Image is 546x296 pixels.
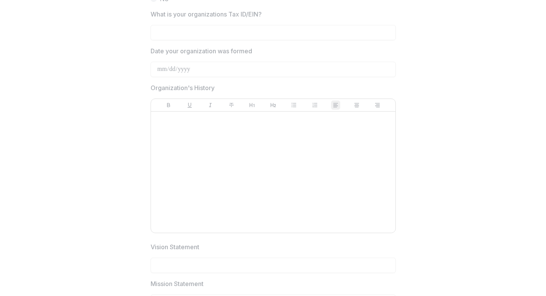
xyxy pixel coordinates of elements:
button: Italicize [206,100,215,110]
button: Heading 2 [269,100,278,110]
button: Underline [185,100,194,110]
button: Bold [164,100,173,110]
p: Organization's History [151,83,215,92]
p: Date your organization was formed [151,46,252,56]
button: Align Center [352,100,361,110]
button: Align Right [373,100,382,110]
p: What is your organizations Tax ID/EIN? [151,10,262,19]
p: Mission Statement [151,279,203,288]
p: Vision Statement [151,242,199,252]
button: Ordered List [310,100,320,110]
button: Strike [227,100,236,110]
button: Heading 1 [248,100,257,110]
button: Align Left [331,100,340,110]
button: Bullet List [289,100,298,110]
